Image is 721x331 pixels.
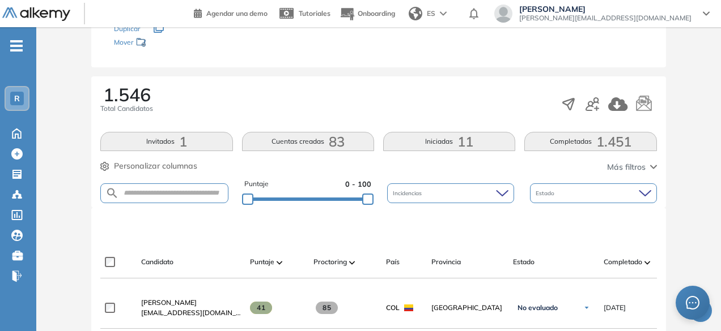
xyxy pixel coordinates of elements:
[114,33,227,54] div: Mover
[409,7,422,20] img: world
[431,257,461,267] span: Provincia
[440,11,447,16] img: arrow
[340,2,395,26] button: Onboarding
[345,179,371,190] span: 0 - 100
[313,257,347,267] span: Proctoring
[100,132,232,151] button: Invitados1
[383,132,515,151] button: Iniciadas11
[387,183,514,203] div: Incidencias
[2,7,70,22] img: Logo
[518,303,558,312] span: No evaluado
[519,5,692,14] span: [PERSON_NAME]
[141,257,173,267] span: Candidato
[114,24,140,33] span: Duplicar
[358,9,395,18] span: Onboarding
[404,304,413,311] img: COL
[431,303,504,313] span: [GEOGRAPHIC_DATA]
[386,257,400,267] span: País
[583,304,590,311] img: Ícono de flecha
[242,132,374,151] button: Cuentas creadas83
[141,298,241,308] a: [PERSON_NAME]
[103,85,151,104] span: 1.546
[316,302,338,314] span: 85
[141,308,241,318] span: [EMAIL_ADDRESS][DOMAIN_NAME]
[105,186,119,200] img: SEARCH_ALT
[114,160,197,172] span: Personalizar columnas
[141,298,197,307] span: [PERSON_NAME]
[685,295,700,310] span: message
[250,257,274,267] span: Puntaje
[427,8,435,19] span: ES
[100,160,197,172] button: Personalizar columnas
[386,303,400,313] span: COL
[250,302,272,314] span: 41
[393,189,424,197] span: Incidencias
[530,183,657,203] div: Estado
[513,257,535,267] span: Estado
[277,261,282,264] img: [missing "en.ARROW_ALT" translation]
[607,161,657,173] button: Más filtros
[604,303,626,313] span: [DATE]
[524,132,656,151] button: Completadas1.451
[604,257,642,267] span: Completado
[519,14,692,23] span: [PERSON_NAME][EMAIL_ADDRESS][DOMAIN_NAME]
[194,6,268,19] a: Agendar una demo
[10,45,23,47] i: -
[14,94,20,103] span: R
[244,179,269,190] span: Puntaje
[536,189,557,197] span: Estado
[206,9,268,18] span: Agendar una demo
[644,261,650,264] img: [missing "en.ARROW_ALT" translation]
[349,261,355,264] img: [missing "en.ARROW_ALT" translation]
[299,9,330,18] span: Tutoriales
[100,104,153,114] span: Total Candidatos
[607,161,646,173] span: Más filtros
